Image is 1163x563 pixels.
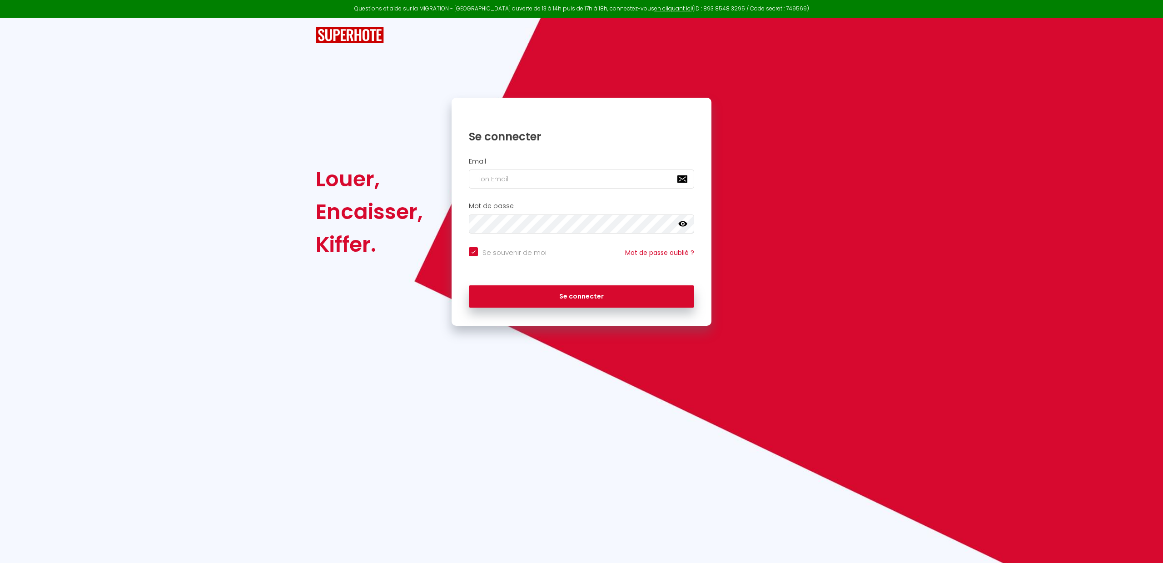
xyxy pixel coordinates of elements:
h1: Se connecter [469,130,694,144]
div: Louer, [316,163,423,195]
a: Mot de passe oublié ? [625,248,694,257]
div: Kiffer. [316,228,423,261]
h2: Mot de passe [469,202,694,210]
button: Se connecter [469,285,694,308]
h2: Email [469,158,694,165]
div: Encaisser, [316,195,423,228]
img: SuperHote logo [316,27,384,44]
a: en cliquant ici [654,5,692,12]
input: Ton Email [469,169,694,189]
